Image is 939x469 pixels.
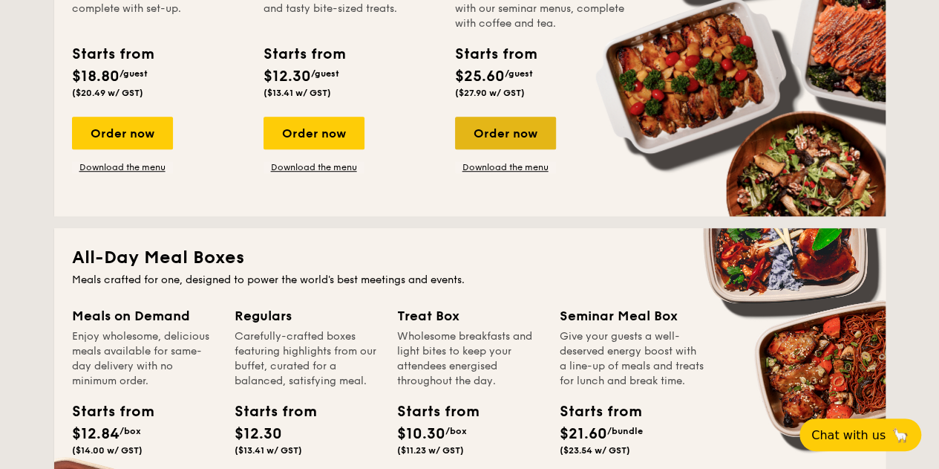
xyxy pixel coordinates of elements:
div: Regulars [235,305,379,326]
span: ($13.41 w/ GST) [264,88,331,98]
a: Download the menu [264,161,364,173]
span: /guest [505,68,533,79]
div: Order now [455,117,556,149]
span: ($23.54 w/ GST) [560,445,630,456]
span: $18.80 [72,68,120,85]
span: /guest [311,68,339,79]
span: $12.30 [235,425,282,443]
span: /box [445,426,467,436]
div: Enjoy wholesome, delicious meals available for same-day delivery with no minimum order. [72,329,217,389]
span: ($11.23 w/ GST) [397,445,464,456]
span: Chat with us [811,428,886,442]
span: /box [120,426,141,436]
button: Chat with us🦙 [799,418,921,451]
span: /bundle [607,426,643,436]
span: 🦙 [891,427,909,444]
div: Starts from [397,401,464,423]
div: Wholesome breakfasts and light bites to keep your attendees energised throughout the day. [397,329,542,389]
div: Treat Box [397,305,542,326]
div: Starts from [264,43,344,65]
span: $21.60 [560,425,607,443]
span: $12.30 [264,68,311,85]
div: Starts from [72,43,153,65]
div: Meals on Demand [72,305,217,326]
a: Download the menu [455,161,556,173]
div: Carefully-crafted boxes featuring highlights from our buffet, curated for a balanced, satisfying ... [235,329,379,389]
a: Download the menu [72,161,173,173]
div: Starts from [72,401,139,423]
div: Starts from [455,43,536,65]
span: /guest [120,68,148,79]
span: $25.60 [455,68,505,85]
div: Order now [72,117,173,149]
span: $12.84 [72,425,120,443]
span: ($20.49 w/ GST) [72,88,143,98]
span: $10.30 [397,425,445,443]
div: Seminar Meal Box [560,305,704,326]
span: ($27.90 w/ GST) [455,88,525,98]
h2: All-Day Meal Boxes [72,246,868,270]
div: Starts from [560,401,626,423]
div: Order now [264,117,364,149]
div: Starts from [235,401,301,423]
span: ($13.41 w/ GST) [235,445,302,456]
div: Meals crafted for one, designed to power the world's best meetings and events. [72,273,868,288]
span: ($14.00 w/ GST) [72,445,143,456]
div: Give your guests a well-deserved energy boost with a line-up of meals and treats for lunch and br... [560,329,704,389]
